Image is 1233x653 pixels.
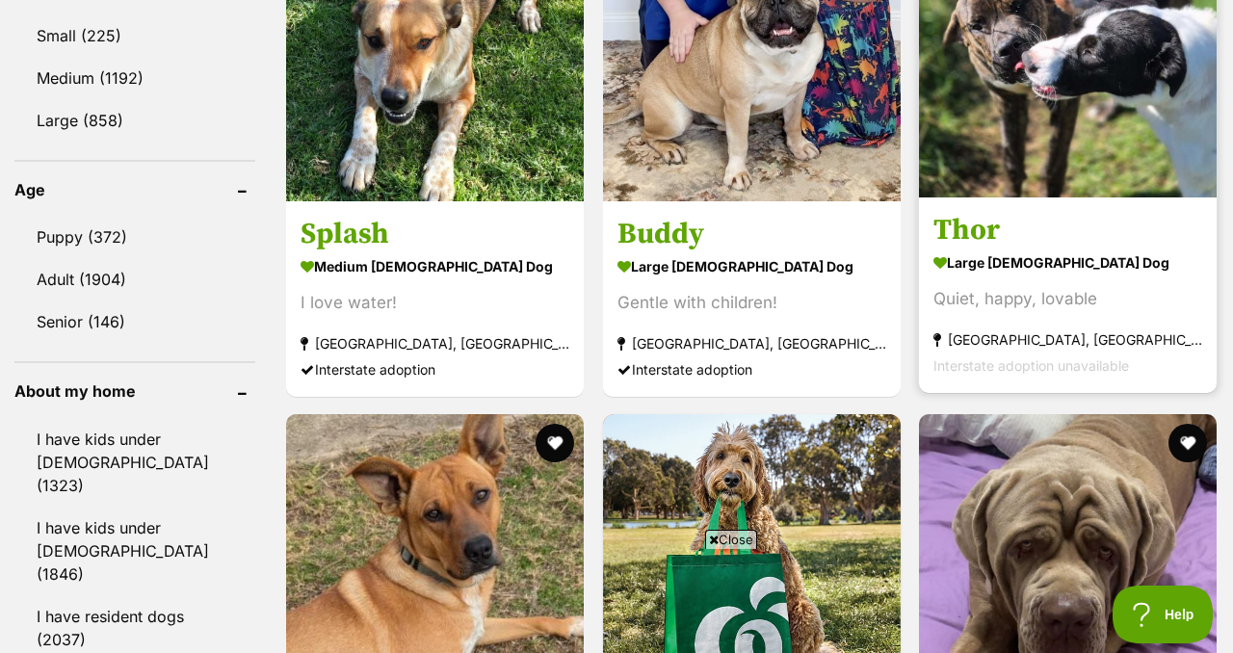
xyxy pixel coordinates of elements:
div: I love water! [301,289,569,315]
a: Small (225) [14,15,255,56]
button: favourite [537,424,575,462]
a: Senior (146) [14,301,255,342]
a: Buddy large [DEMOGRAPHIC_DATA] Dog Gentle with children! [GEOGRAPHIC_DATA], [GEOGRAPHIC_DATA] Int... [603,200,901,396]
a: I have kids under [DEMOGRAPHIC_DATA] (1323) [14,419,255,506]
a: Adult (1904) [14,259,255,300]
div: Quiet, happy, lovable [933,285,1202,311]
iframe: Advertisement [266,557,967,643]
span: Interstate adoption unavailable [933,356,1129,373]
header: About my home [14,382,255,400]
strong: medium [DEMOGRAPHIC_DATA] Dog [301,251,569,279]
a: Medium (1192) [14,58,255,98]
h3: Buddy [617,215,886,251]
span: Close [705,530,757,549]
strong: large [DEMOGRAPHIC_DATA] Dog [617,251,886,279]
strong: [GEOGRAPHIC_DATA], [GEOGRAPHIC_DATA] [301,329,569,355]
div: Interstate adoption [301,355,569,381]
strong: [GEOGRAPHIC_DATA], [GEOGRAPHIC_DATA] [933,326,1202,352]
strong: large [DEMOGRAPHIC_DATA] Dog [933,248,1202,275]
a: I have kids under [DEMOGRAPHIC_DATA] (1846) [14,508,255,594]
a: Splash medium [DEMOGRAPHIC_DATA] Dog I love water! [GEOGRAPHIC_DATA], [GEOGRAPHIC_DATA] Interstat... [286,200,584,396]
div: Gentle with children! [617,289,886,315]
a: Thor large [DEMOGRAPHIC_DATA] Dog Quiet, happy, lovable [GEOGRAPHIC_DATA], [GEOGRAPHIC_DATA] Inte... [919,196,1217,392]
button: favourite [1168,424,1207,462]
header: Age [14,181,255,198]
h3: Thor [933,211,1202,248]
a: Large (858) [14,100,255,141]
h3: Splash [301,215,569,251]
strong: [GEOGRAPHIC_DATA], [GEOGRAPHIC_DATA] [617,329,886,355]
a: Puppy (372) [14,217,255,257]
div: Interstate adoption [617,355,886,381]
iframe: Help Scout Beacon - Open [1113,586,1214,643]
